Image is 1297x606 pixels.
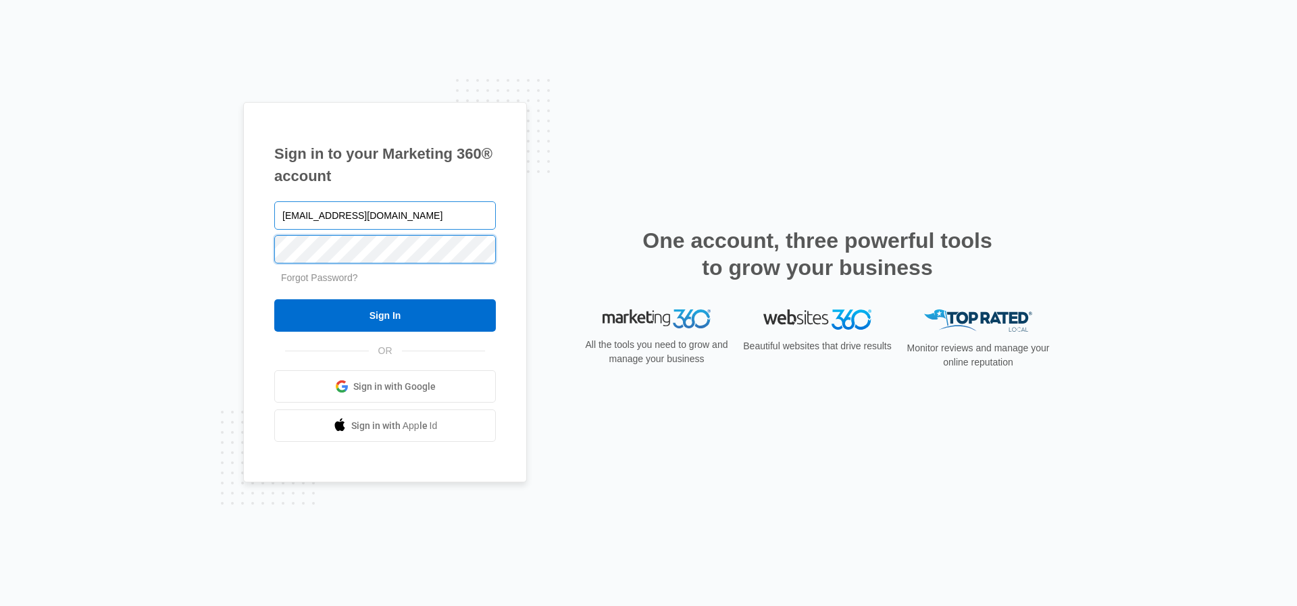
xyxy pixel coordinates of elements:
h2: One account, three powerful tools to grow your business [638,227,996,281]
input: Email [274,201,496,230]
img: Marketing 360 [603,309,711,328]
img: Websites 360 [763,309,871,329]
a: Forgot Password? [281,272,358,283]
span: OR [369,344,402,358]
span: Sign in with Apple Id [351,419,438,433]
p: Monitor reviews and manage your online reputation [902,341,1054,370]
span: Sign in with Google [353,380,436,394]
p: Beautiful websites that drive results [742,339,893,353]
h1: Sign in to your Marketing 360® account [274,143,496,187]
a: Sign in with Google [274,370,496,403]
input: Sign In [274,299,496,332]
img: Top Rated Local [924,309,1032,332]
p: All the tools you need to grow and manage your business [581,338,732,366]
a: Sign in with Apple Id [274,409,496,442]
